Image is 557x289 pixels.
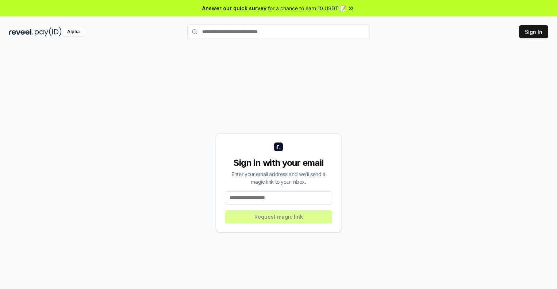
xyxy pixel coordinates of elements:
[63,27,84,36] div: Alpha
[225,157,332,169] div: Sign in with your email
[9,27,33,36] img: reveel_dark
[202,4,266,12] span: Answer our quick survey
[225,170,332,185] div: Enter your email address and we’ll send a magic link to your inbox.
[268,4,346,12] span: for a chance to earn 10 USDT 📝
[35,27,62,36] img: pay_id
[519,25,548,38] button: Sign In
[274,142,283,151] img: logo_small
